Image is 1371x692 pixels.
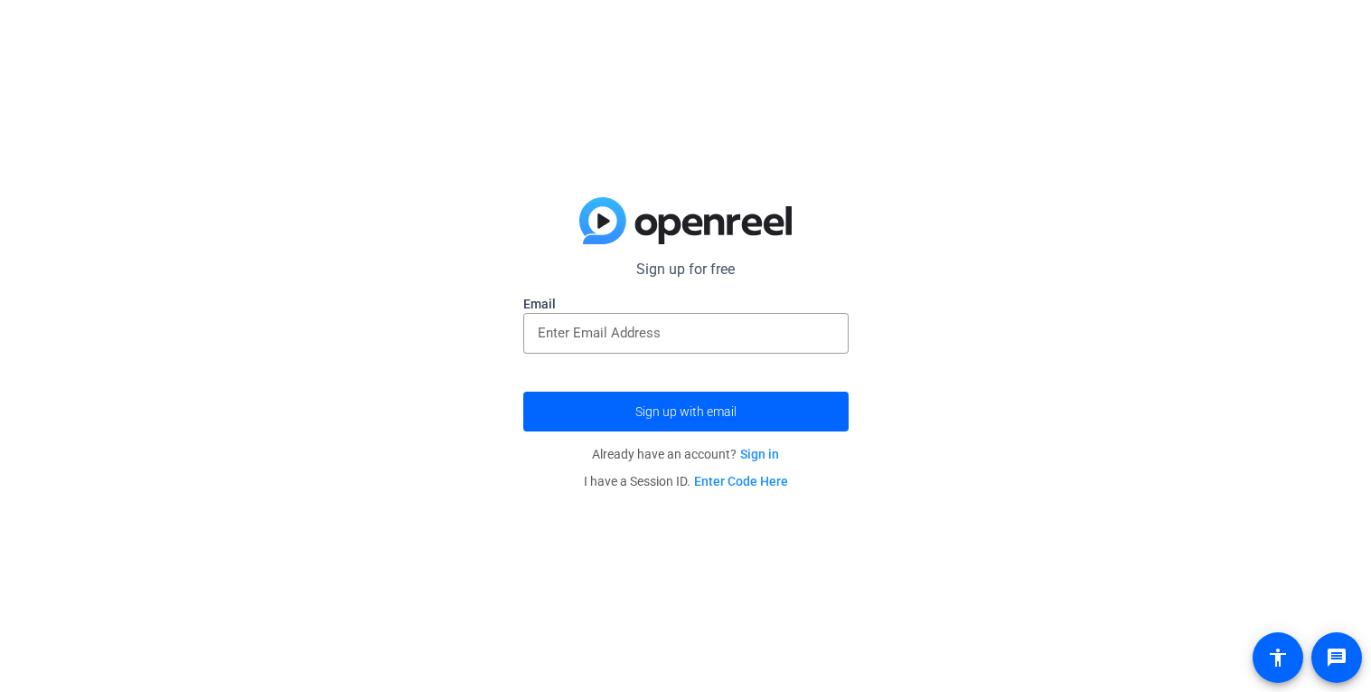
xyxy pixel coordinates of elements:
p: Sign up for free [523,259,849,280]
label: Email [523,295,849,313]
span: I have a Session ID. [584,474,788,488]
input: Enter Email Address [538,322,834,344]
a: Sign in [740,447,779,461]
span: Already have an account? [592,447,779,461]
mat-icon: accessibility [1267,647,1289,668]
img: blue-gradient.svg [579,197,792,244]
mat-icon: message [1326,647,1348,668]
button: Sign up with email [523,392,849,431]
a: Enter Code Here [694,474,788,488]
